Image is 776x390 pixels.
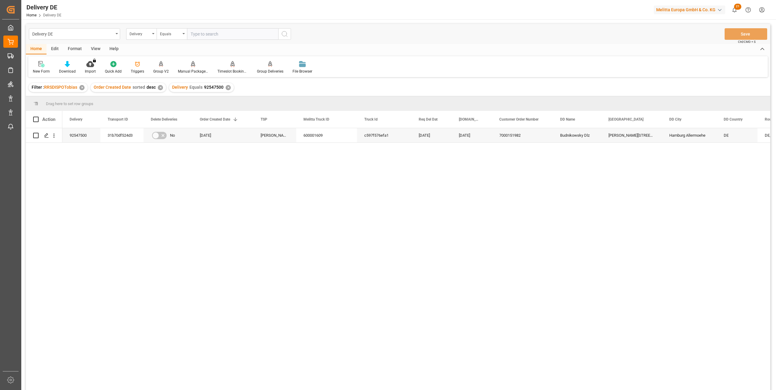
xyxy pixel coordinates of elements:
[153,69,169,74] div: Group V2
[492,128,553,142] div: 7000151982
[157,28,187,40] button: open menu
[70,117,82,121] span: Delivery
[100,128,144,142] div: 31b70df524d3
[741,3,755,17] button: Help Center
[728,3,741,17] button: show 21 new notifications
[192,128,253,142] div: [DATE]
[654,5,725,14] div: Melitta Europa GmbH & Co. KG
[226,85,231,90] div: ✕
[26,128,62,143] div: Press SPACE to select this row.
[765,117,774,121] span: Route
[160,30,181,37] div: Equals
[608,117,643,121] span: [GEOGRAPHIC_DATA]
[46,101,93,106] span: Drag here to set row groups
[131,69,144,74] div: Triggers
[419,117,438,121] span: Req Del Dat
[738,39,756,44] span: Ctrl/CMD + S
[126,28,157,40] button: open menu
[86,44,105,54] div: View
[42,117,55,122] div: Action
[108,117,128,121] span: Transport ID
[601,128,662,142] div: [PERSON_NAME][STREET_ADDRESS]
[26,44,47,54] div: Home
[204,85,223,90] span: 92547500
[44,85,77,90] span: RRSDISPOTobias
[79,85,85,90] div: ✕
[172,85,188,90] span: Delivery
[47,44,63,54] div: Edit
[724,117,743,121] span: DD Country
[725,28,767,40] button: Save
[411,128,452,142] div: [DATE]
[59,69,76,74] div: Download
[94,85,131,90] span: Order Created Date
[62,128,100,142] div: 92547500
[105,44,123,54] div: Help
[170,128,175,142] span: No
[734,4,741,10] span: 21
[133,85,145,90] span: sorted
[32,30,113,37] div: Delivery DE
[147,85,156,90] span: desc
[662,128,716,142] div: Hamburg Allermoehe
[33,69,50,74] div: New Form
[158,85,163,90] div: ✕
[130,30,150,37] div: Delivery
[553,128,601,142] div: Budnikowsky Dlz
[151,117,177,121] span: Delete Deliveries
[189,85,203,90] span: Equals
[293,69,312,74] div: File Browser
[452,128,492,142] div: [DATE]
[654,4,728,15] button: Melitta Europa GmbH & Co. KG
[364,117,378,121] span: Truck Id
[200,117,230,121] span: Order Created Date
[296,128,357,142] div: 600001609
[105,69,122,74] div: Quick Add
[253,128,296,142] div: [PERSON_NAME] DE
[29,28,120,40] button: open menu
[303,117,329,121] span: Melitta Truck ID
[26,3,61,12] div: Delivery DE
[187,28,278,40] input: Type to search
[499,117,539,121] span: Customer Order Number
[560,117,575,121] span: DD Name
[459,117,479,121] span: [DOMAIN_NAME] Dat
[178,69,208,74] div: Manual Package TypeDetermination
[716,128,757,142] div: DE
[669,117,681,121] span: DD City
[32,85,44,90] span: Filter :
[261,117,267,121] span: TSP
[257,69,283,74] div: Group Deliveries
[278,28,291,40] button: search button
[217,69,248,74] div: Timeslot Booking Report
[63,44,86,54] div: Format
[26,13,36,17] a: Home
[357,128,411,142] div: c597f576efa1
